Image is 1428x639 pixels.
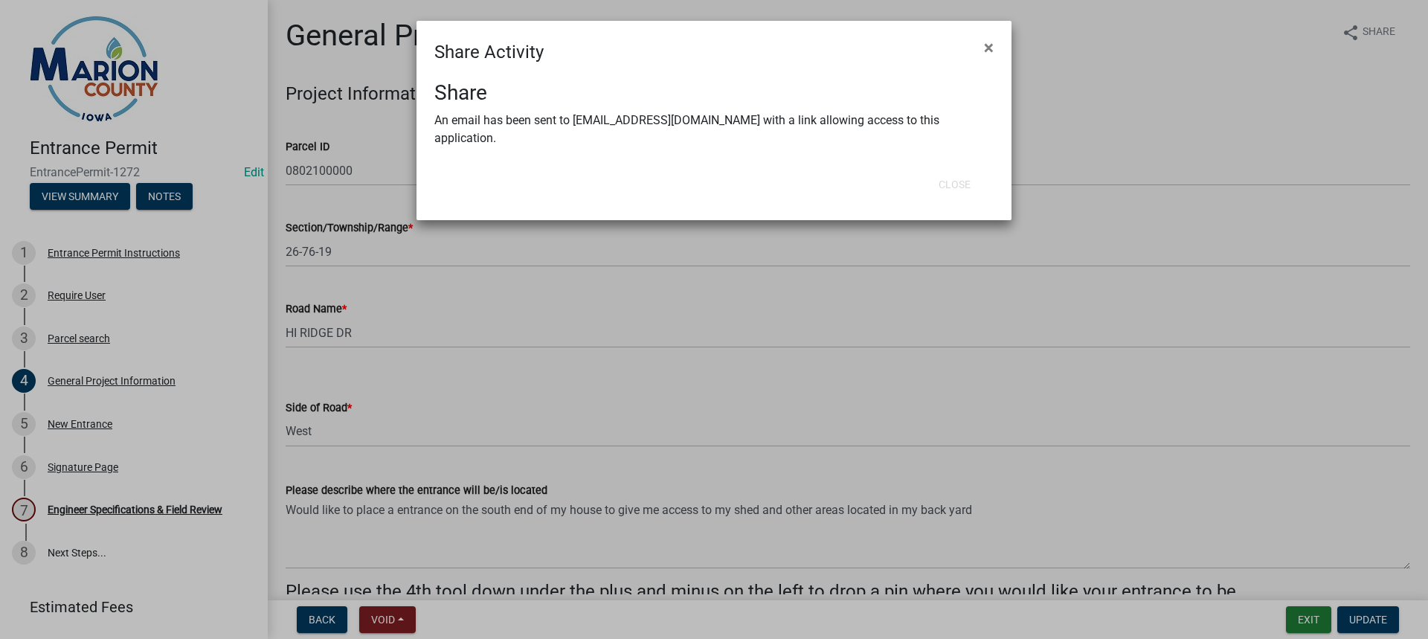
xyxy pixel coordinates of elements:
[434,80,994,106] h3: Share
[927,171,982,198] button: Close
[434,112,994,147] div: An email has been sent to [EMAIL_ADDRESS][DOMAIN_NAME] with a link allowing access to this applic...
[434,39,544,65] h4: Share Activity
[984,37,994,58] span: ×
[972,27,1006,68] button: Close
